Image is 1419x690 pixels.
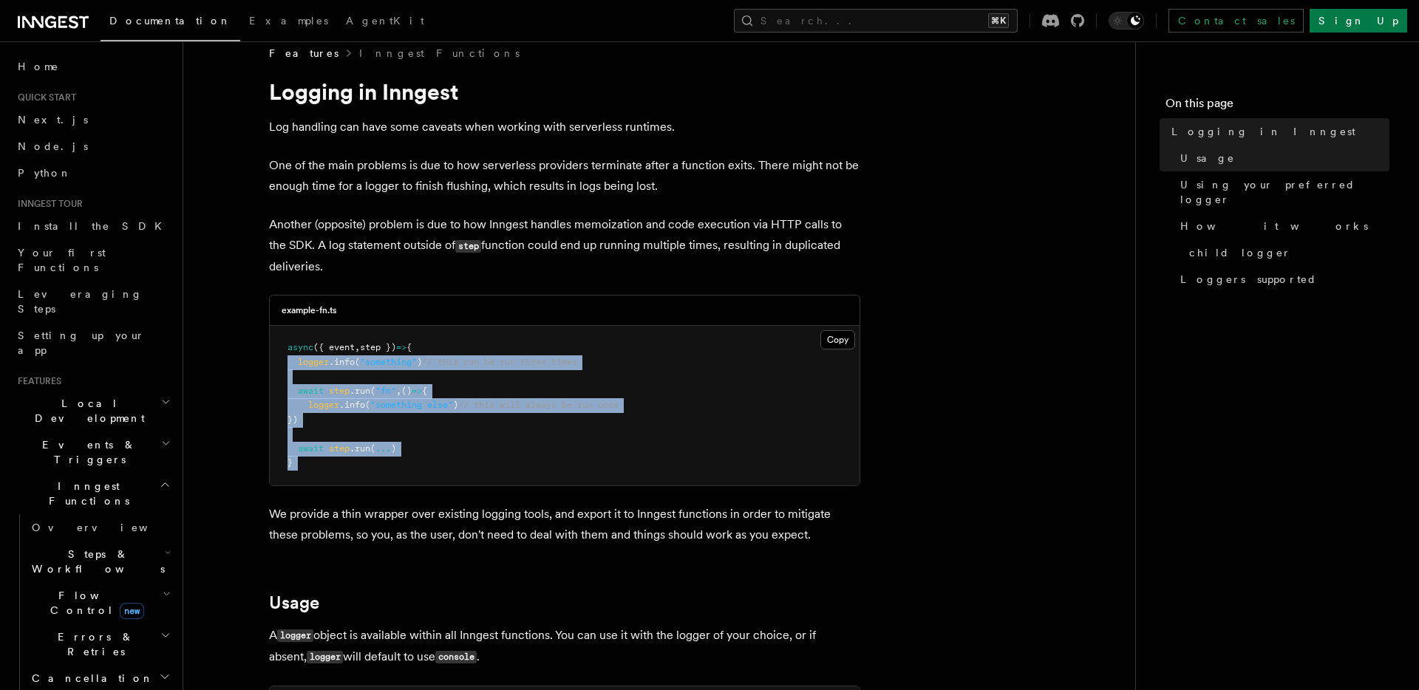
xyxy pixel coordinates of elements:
[269,625,860,668] p: A object is available within all Inngest functions. You can use it with the logger of your choice...
[269,117,860,137] p: Log handling can have some caveats when working with serverless runtimes.
[26,547,165,576] span: Steps & Workflows
[12,396,161,426] span: Local Development
[287,414,298,425] span: })
[375,443,391,454] span: ...
[1166,118,1389,145] a: Logging in Inngest
[370,443,375,454] span: (
[370,386,375,396] span: (
[120,603,144,619] span: new
[360,357,417,367] span: "something"
[350,443,370,454] span: .run
[422,386,427,396] span: {
[355,357,360,367] span: (
[313,342,355,352] span: ({ event
[18,114,88,126] span: Next.js
[417,357,422,367] span: )
[12,375,61,387] span: Features
[1180,177,1389,207] span: Using your preferred logger
[269,78,860,105] h1: Logging in Inngest
[1189,245,1291,260] span: child logger
[337,4,433,40] a: AgentKit
[269,155,860,197] p: One of the main problems is due to how serverless providers terminate after a function exits. The...
[329,357,355,367] span: .info
[375,386,396,396] span: "fn"
[329,443,350,454] span: step
[12,437,161,467] span: Events & Triggers
[396,386,401,396] span: ,
[346,15,424,27] span: AgentKit
[1180,151,1235,165] span: Usage
[455,240,481,253] code: step
[12,133,174,160] a: Node.js
[26,624,174,665] button: Errors & Retries
[308,400,339,410] span: logger
[269,504,860,545] p: We provide a thin wrapper over existing logging tools, and export it to Inngest functions in orde...
[406,342,412,352] span: {
[298,357,329,367] span: logger
[1174,213,1389,239] a: How it works
[401,386,412,396] span: ()
[277,629,313,642] code: logger
[26,582,174,624] button: Flow Controlnew
[109,15,231,27] span: Documentation
[18,59,59,74] span: Home
[12,160,174,186] a: Python
[1310,9,1407,33] a: Sign Up
[18,167,72,179] span: Python
[350,386,370,396] span: .run
[12,53,174,80] a: Home
[1171,124,1355,139] span: Logging in Inngest
[1168,9,1304,33] a: Contact sales
[18,329,145,356] span: Setting up your app
[391,443,396,454] span: )
[282,304,337,316] h3: example-fn.ts
[26,671,154,686] span: Cancellation
[12,92,76,103] span: Quick start
[355,342,360,352] span: ,
[18,288,143,315] span: Leveraging Steps
[1166,95,1389,118] h4: On this page
[360,342,396,352] span: step })
[12,198,83,210] span: Inngest tour
[240,4,337,40] a: Examples
[269,592,319,613] a: Usage
[26,541,174,582] button: Steps & Workflows
[12,281,174,322] a: Leveraging Steps
[12,106,174,133] a: Next.js
[1180,272,1317,287] span: Loggers supported
[435,651,477,663] code: console
[1174,171,1389,213] a: Using your preferred logger
[1174,266,1389,293] a: Loggers supported
[269,46,338,61] span: Features
[269,214,860,277] p: Another (opposite) problem is due to how Inngest handles memoization and code execution via HTTP ...
[1180,219,1368,233] span: How it works
[1183,239,1389,266] a: child logger
[422,357,577,367] span: // this can be run three times
[12,239,174,281] a: Your first Functions
[820,330,855,349] button: Copy
[26,629,160,659] span: Errors & Retries
[329,386,350,396] span: step
[988,13,1009,28] kbd: ⌘K
[458,400,619,410] span: // this will always be run once
[412,386,422,396] span: =>
[453,400,458,410] span: )
[287,457,293,468] span: }
[365,400,370,410] span: (
[339,400,365,410] span: .info
[359,46,520,61] a: Inngest Functions
[12,479,160,508] span: Inngest Functions
[12,473,174,514] button: Inngest Functions
[12,213,174,239] a: Install the SDK
[12,390,174,431] button: Local Development
[32,522,184,533] span: Overview
[12,431,174,473] button: Events & Triggers
[26,588,163,618] span: Flow Control
[734,9,1018,33] button: Search...⌘K
[18,247,106,273] span: Your first Functions
[18,220,171,232] span: Install the SDK
[1174,145,1389,171] a: Usage
[307,651,343,663] code: logger
[396,342,406,352] span: =>
[370,400,453,410] span: "something else"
